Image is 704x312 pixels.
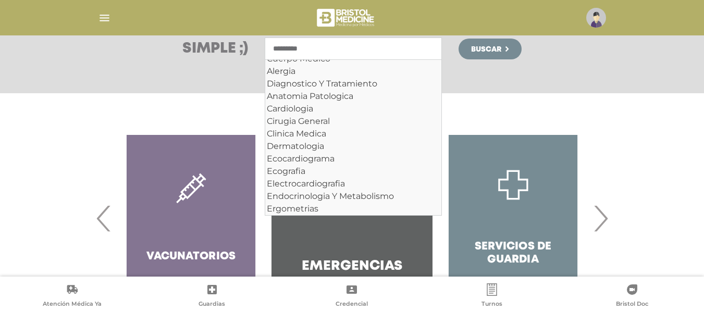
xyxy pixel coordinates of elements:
[267,190,440,203] div: Endocrinologia Y Metabolismo
[43,300,102,309] span: Atención Médica Ya
[267,78,440,90] div: Diagnostico Y Tratamiento
[267,65,440,78] div: Alergia
[94,190,114,246] span: Previous
[267,90,440,103] div: Anatomia Patologica
[267,115,440,128] div: Cirugia General
[336,300,368,309] span: Credencial
[315,5,377,30] img: bristol-medicine-blanco.png
[267,103,440,115] div: Cardiologia
[267,178,440,190] div: Electrocardiografia
[142,283,282,310] a: Guardias
[267,203,440,215] div: Ergometrias
[98,11,111,24] img: Cober_menu-lines-white.svg
[471,46,501,53] span: Buscar
[199,300,225,309] span: Guardias
[267,165,440,178] div: Ecografia
[267,140,440,153] div: Dermatologia
[267,215,440,228] div: Espirometria
[481,300,502,309] span: Turnos
[590,190,611,246] span: Next
[459,39,521,59] button: Buscar
[586,8,606,28] img: profile-placeholder.svg
[562,283,702,310] a: Bristol Doc
[267,153,440,165] div: Ecocardiograma
[302,258,402,274] h4: Emergencias
[182,42,248,56] h3: Simple ;)
[282,283,422,310] a: Credencial
[267,128,440,140] div: Clinica Medica
[616,300,648,309] span: Bristol Doc
[422,283,562,310] a: Turnos
[2,283,142,310] a: Atención Médica Ya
